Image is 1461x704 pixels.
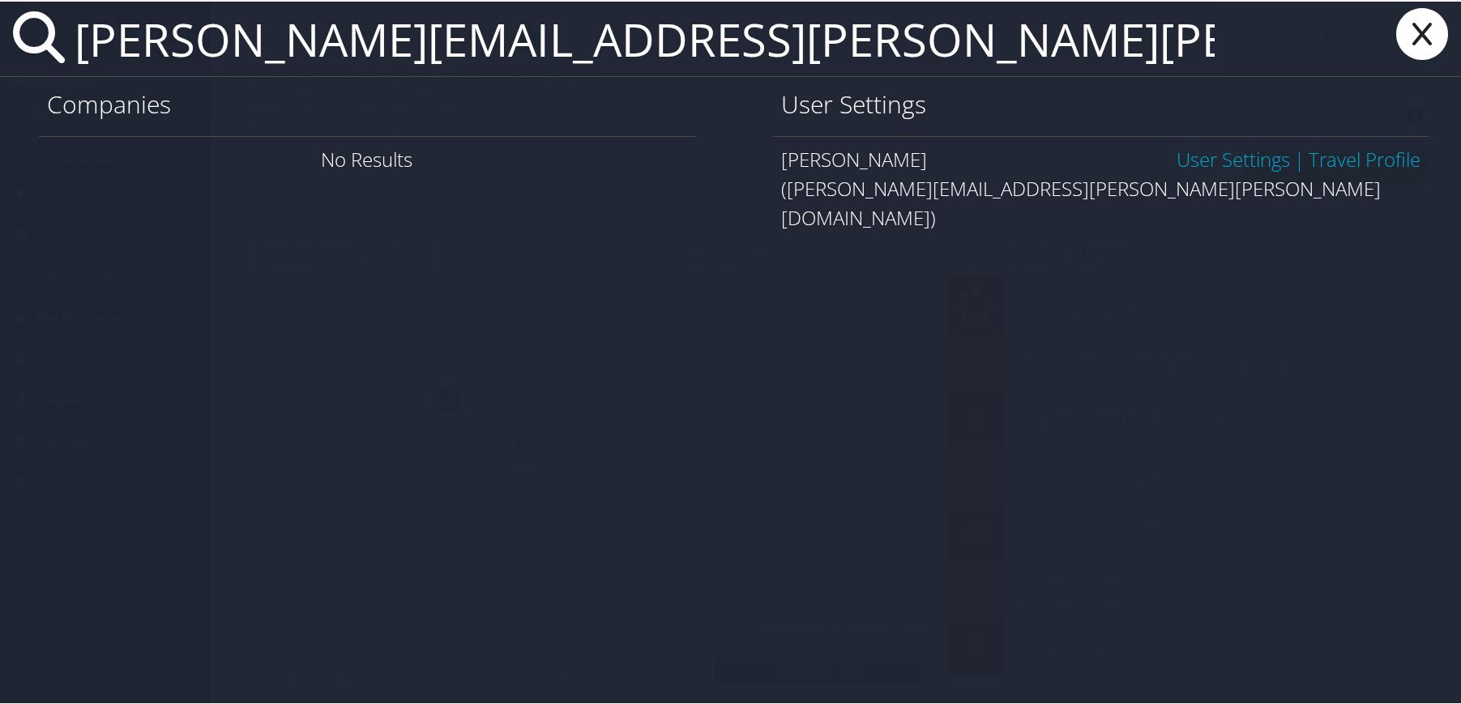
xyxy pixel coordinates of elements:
[781,173,1421,231] div: ([PERSON_NAME][EMAIL_ADDRESS][PERSON_NAME][PERSON_NAME][DOMAIN_NAME])
[781,86,1421,120] h1: User Settings
[1309,144,1420,171] a: View OBT Profile
[1290,144,1309,171] span: |
[39,134,695,181] div: No Results
[781,144,927,171] span: [PERSON_NAME]
[1177,144,1290,171] a: User Settings
[47,86,687,120] h1: Companies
